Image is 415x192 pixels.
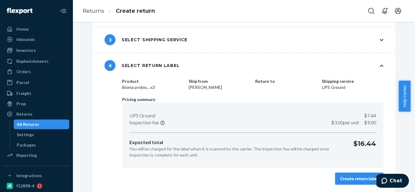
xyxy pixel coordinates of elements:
p: $9.00 [331,119,376,126]
p: UPS Ground [129,112,155,119]
span: 4 [105,60,115,71]
button: Integrations [4,171,69,180]
div: Reporting [16,152,37,158]
button: Help Center [399,81,410,112]
a: Returns [4,109,69,119]
dt: Return to [255,78,317,84]
a: Home [4,24,69,34]
div: Home [16,26,29,32]
ol: breadcrumbs [78,2,160,20]
button: Open account menu [392,5,404,17]
a: Settings [14,130,70,140]
p: You will be charged for the label when it is scanned by the carrier. The inspection fee will be c... [129,146,344,158]
span: $3.00 per unit [331,120,359,125]
img: Flexport logo [7,8,33,14]
dd: Bioma probio... x3 [122,84,184,90]
div: All Returns [17,121,39,127]
a: Inbounds [4,35,69,44]
dt: Product [122,78,184,84]
div: Select shipping service [105,34,187,45]
span: 3 [105,34,115,45]
button: Open Search Box [365,5,377,17]
div: Integrations [16,173,42,179]
div: Orders [16,69,31,75]
p: $16.44 [353,139,376,158]
button: Open notifications [379,5,391,17]
div: Settings [17,132,34,138]
a: Packages [14,140,70,150]
dt: Ship from [189,78,250,84]
div: Returns [16,111,33,117]
a: Replenishments [4,56,69,66]
dd: [PERSON_NAME] [189,84,250,90]
div: Create return label [340,176,378,182]
p: Expected total [129,139,344,146]
iframe: Opens a widget where you can chat to one of our agents [376,174,409,189]
a: Prep [4,99,69,109]
p: Pricing summary [122,96,383,103]
div: Freight [16,90,31,96]
div: Inventory [16,47,36,53]
a: Orders [4,67,69,76]
dd: UPS Ground [322,84,383,90]
div: Inbounds [16,36,35,42]
p: Inspection fee [129,119,159,126]
div: Prep [16,101,26,107]
div: Select return label [105,60,180,71]
button: Create return label [335,173,383,185]
div: Replenishments [16,58,49,64]
a: Inventory [4,45,69,55]
p: $7.44 [364,112,376,119]
button: Close Navigation [57,5,69,17]
a: f12898-4 [4,181,69,191]
a: All Returns [14,120,70,129]
a: Reporting [4,150,69,160]
a: Create return [116,8,155,14]
a: Parcel [4,78,69,87]
div: Packages [17,142,36,148]
a: Returns [83,8,104,14]
div: Parcel [16,79,29,86]
div: f12898-4 [16,183,34,189]
dt: Shipping service [322,78,383,84]
a: Freight [4,89,69,98]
